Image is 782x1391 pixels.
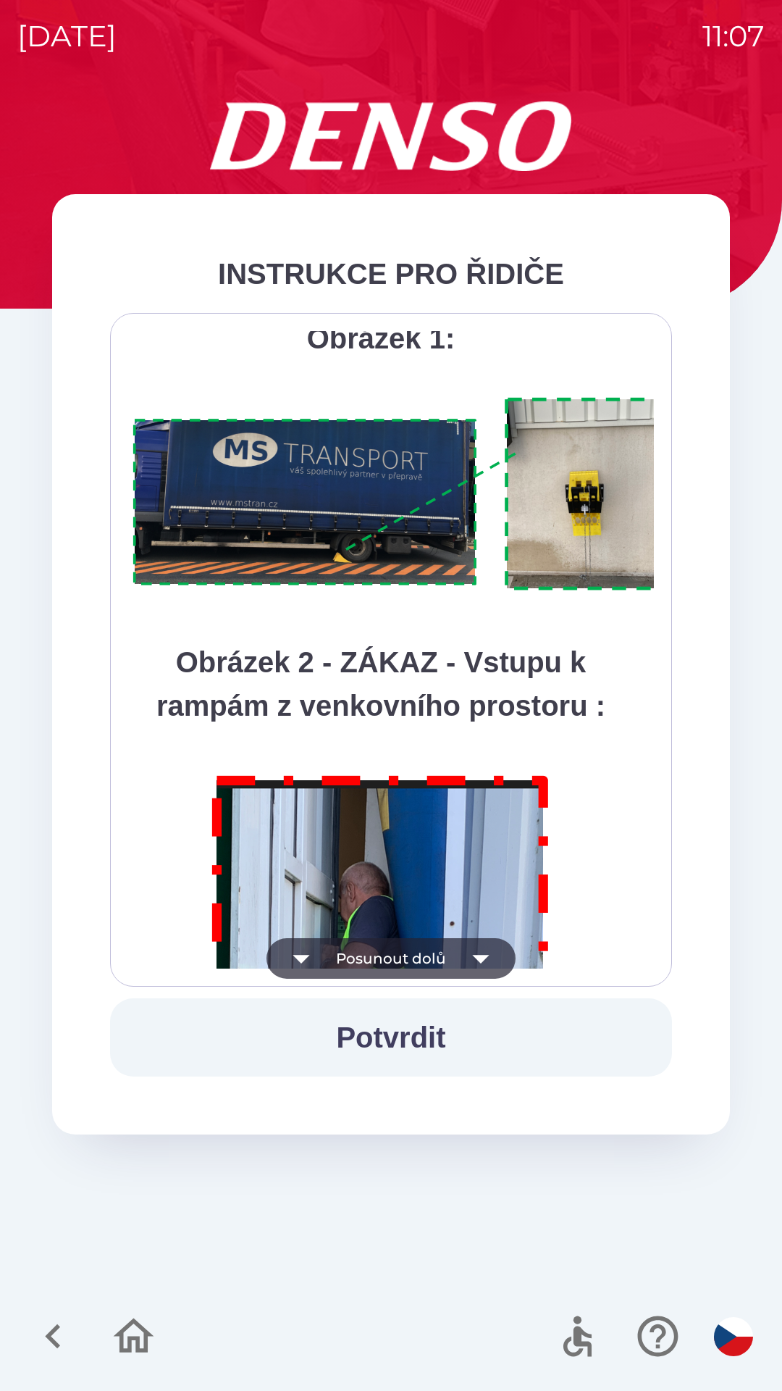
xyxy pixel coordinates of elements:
button: Posunout dolů [266,938,516,979]
p: [DATE] [17,14,117,58]
div: INSTRUKCE PRO ŘIDIČE [110,252,672,296]
img: cs flag [714,1317,753,1356]
button: Potvrdit [110,998,672,1077]
strong: Obrázek 1: [307,322,455,354]
img: M8MNayrTL6gAAAABJRU5ErkJggg== [195,756,566,1289]
p: 11:07 [702,14,765,58]
img: A1ym8hFSA0ukAAAAAElFTkSuQmCC [128,389,690,600]
strong: Obrázek 2 - ZÁKAZ - Vstupu k rampám z venkovního prostoru : [156,646,605,722]
img: Logo [52,101,730,171]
